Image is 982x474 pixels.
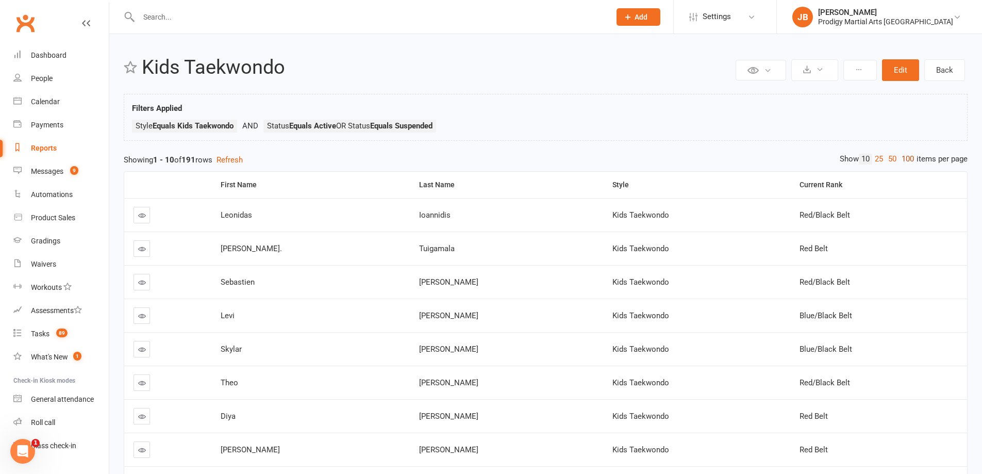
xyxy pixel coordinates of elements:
[612,412,669,421] span: Kids Taekwondo
[13,67,109,90] a: People
[136,121,234,130] span: Style
[370,121,432,130] strong: Equals Suspended
[419,445,478,454] span: [PERSON_NAME]
[703,5,731,28] span: Settings
[612,345,669,354] span: Kids Taekwondo
[886,154,899,165] a: 50
[31,353,68,361] div: What's New
[124,154,968,166] div: Showing of rows
[800,311,852,320] span: Blue/Black Belt
[221,412,236,421] span: Diya
[56,329,68,337] span: 89
[419,412,478,421] span: [PERSON_NAME]
[635,13,647,21] span: Add
[221,277,255,287] span: Sebastien
[882,59,919,81] button: Edit
[12,10,38,36] a: Clubworx
[818,8,953,17] div: [PERSON_NAME]
[31,190,73,199] div: Automations
[800,445,828,454] span: Red Belt
[13,90,109,113] a: Calendar
[800,210,850,220] span: Red/Black Belt
[221,181,402,189] div: First Name
[142,57,733,78] h2: Kids Taekwondo
[13,276,109,299] a: Workouts
[13,322,109,346] a: Tasks 89
[31,306,82,315] div: Assessments
[31,167,63,175] div: Messages
[13,346,109,369] a: What's New1
[800,244,828,253] span: Red Belt
[221,311,235,320] span: Levi
[612,181,782,189] div: Style
[31,260,56,268] div: Waivers
[31,97,60,106] div: Calendar
[840,154,968,165] div: Show items per page
[289,121,336,130] strong: Equals Active
[800,412,828,421] span: Red Belt
[31,214,75,222] div: Product Sales
[872,154,886,165] a: 25
[13,113,109,137] a: Payments
[13,411,109,434] a: Roll call
[13,44,109,67] a: Dashboard
[800,277,850,287] span: Red/Black Belt
[31,439,40,447] span: 1
[13,183,109,206] a: Automations
[617,8,660,26] button: Add
[132,104,182,113] strong: Filters Applied
[221,378,238,387] span: Theo
[136,10,603,24] input: Search...
[31,442,76,450] div: Class check-in
[800,345,852,354] span: Blue/Black Belt
[800,378,850,387] span: Red/Black Belt
[31,51,66,59] div: Dashboard
[13,388,109,411] a: General attendance kiosk mode
[336,121,432,130] span: OR Status
[31,418,55,427] div: Roll call
[419,345,478,354] span: [PERSON_NAME]
[612,277,669,287] span: Kids Taekwondo
[924,59,965,81] a: Back
[13,160,109,183] a: Messages 9
[31,74,53,83] div: People
[13,230,109,253] a: Gradings
[31,395,94,403] div: General attendance
[221,210,252,220] span: Leonidas
[612,378,669,387] span: Kids Taekwondo
[267,121,336,130] span: Status
[800,181,959,189] div: Current Rank
[217,154,243,166] button: Refresh
[13,137,109,160] a: Reports
[221,445,280,454] span: [PERSON_NAME]
[419,181,595,189] div: Last Name
[73,352,81,361] span: 1
[612,445,669,454] span: Kids Taekwondo
[31,283,62,291] div: Workouts
[153,121,234,130] strong: Equals Kids Taekwondo
[419,210,451,220] span: Ioannidis
[181,155,195,165] strong: 191
[70,166,78,175] span: 9
[612,311,669,320] span: Kids Taekwondo
[153,155,174,165] strong: 1 - 10
[792,7,813,27] div: JB
[13,434,109,457] a: Class kiosk mode
[31,237,60,245] div: Gradings
[419,311,478,320] span: [PERSON_NAME]
[10,439,35,464] iframe: Intercom live chat
[859,154,872,165] a: 10
[31,330,49,338] div: Tasks
[899,154,917,165] a: 100
[419,244,455,253] span: Tuigamala
[419,378,478,387] span: [PERSON_NAME]
[31,144,57,152] div: Reports
[13,253,109,276] a: Waivers
[612,210,669,220] span: Kids Taekwondo
[818,17,953,26] div: Prodigy Martial Arts [GEOGRAPHIC_DATA]
[221,244,282,253] span: [PERSON_NAME].
[419,277,478,287] span: [PERSON_NAME]
[612,244,669,253] span: Kids Taekwondo
[221,345,242,354] span: Skylar
[13,206,109,230] a: Product Sales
